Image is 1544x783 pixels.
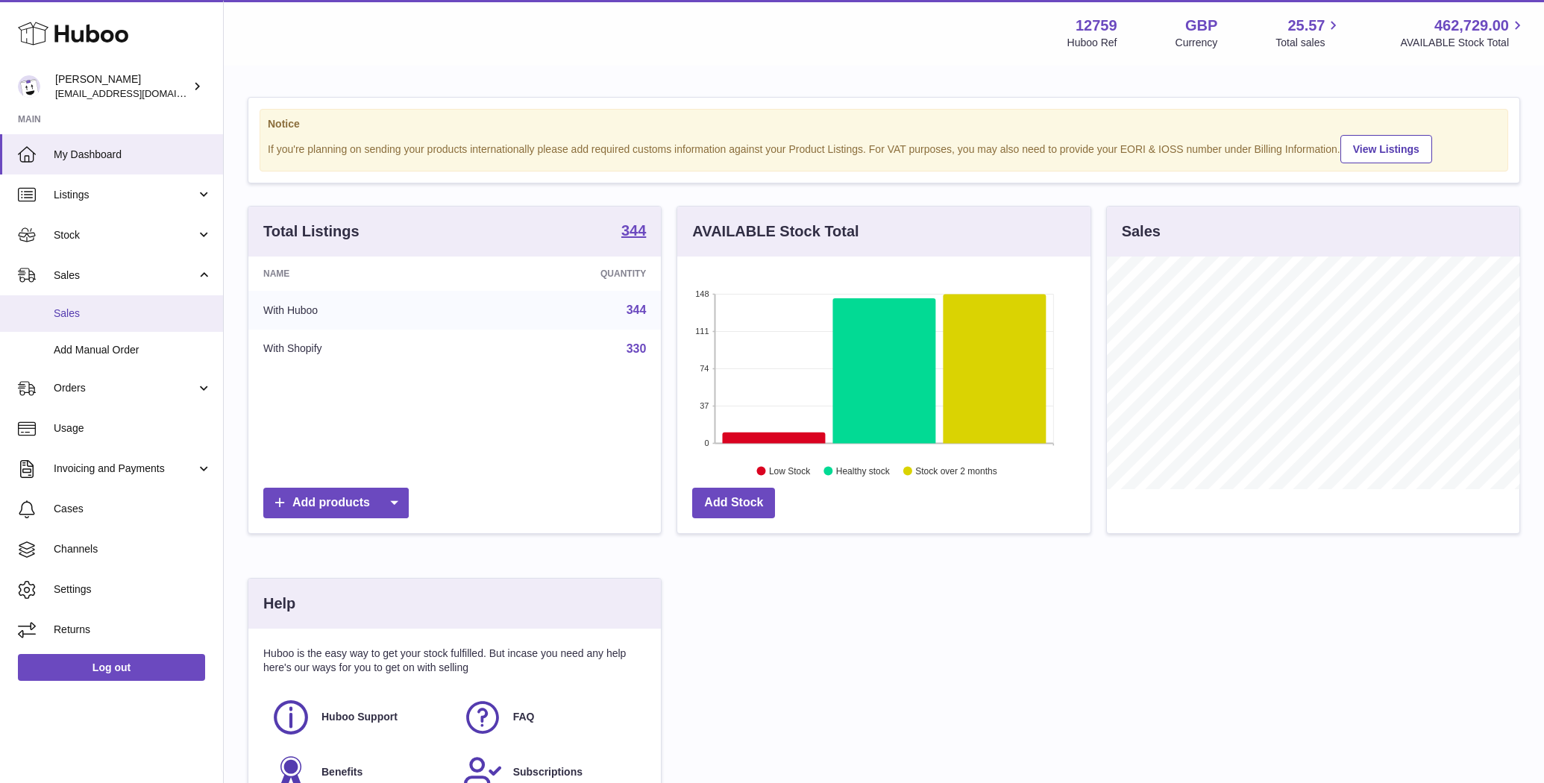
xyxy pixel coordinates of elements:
a: Log out [18,654,205,681]
td: With Huboo [248,291,471,330]
span: Stock [54,228,196,242]
strong: 12759 [1076,16,1117,36]
h3: Help [263,594,295,614]
strong: GBP [1185,16,1217,36]
span: Invoicing and Payments [54,462,196,476]
span: 25.57 [1287,16,1325,36]
text: 111 [695,327,709,336]
span: Subscriptions [513,765,583,779]
a: FAQ [462,697,639,738]
span: Sales [54,306,212,321]
th: Quantity [471,257,661,291]
text: 37 [700,401,709,410]
span: FAQ [513,710,535,724]
a: Huboo Support [271,697,448,738]
span: Sales [54,268,196,283]
strong: 344 [621,223,646,238]
text: Low Stock [769,466,811,477]
div: Currency [1176,36,1218,50]
span: 462,729.00 [1434,16,1509,36]
a: 330 [627,342,647,355]
a: 462,729.00 AVAILABLE Stock Total [1400,16,1526,50]
span: [EMAIL_ADDRESS][DOMAIN_NAME] [55,87,219,99]
h3: Total Listings [263,221,360,242]
text: 0 [705,438,709,447]
p: Huboo is the easy way to get your stock fulfilled. But incase you need any help here's our ways f... [263,647,646,675]
a: Add products [263,488,409,518]
span: Benefits [321,765,363,779]
a: Add Stock [692,488,775,518]
a: 25.57 Total sales [1275,16,1342,50]
text: 74 [700,364,709,373]
text: Stock over 2 months [916,466,997,477]
h3: AVAILABLE Stock Total [692,221,859,242]
a: View Listings [1340,135,1432,163]
h3: Sales [1122,221,1161,242]
div: If you're planning on sending your products internationally please add required customs informati... [268,133,1500,163]
text: Healthy stock [836,466,891,477]
span: Listings [54,188,196,202]
div: [PERSON_NAME] [55,72,189,101]
span: Orders [54,381,196,395]
img: sofiapanwar@unndr.com [18,75,40,98]
span: Total sales [1275,36,1342,50]
span: Usage [54,421,212,435]
span: Add Manual Order [54,343,212,357]
td: With Shopify [248,330,471,368]
a: 344 [627,304,647,316]
span: My Dashboard [54,148,212,162]
span: AVAILABLE Stock Total [1400,36,1526,50]
span: Settings [54,582,212,597]
strong: Notice [268,117,1500,131]
span: Returns [54,623,212,637]
span: Huboo Support [321,710,398,724]
th: Name [248,257,471,291]
a: 344 [621,223,646,241]
div: Huboo Ref [1067,36,1117,50]
span: Channels [54,542,212,556]
span: Cases [54,502,212,516]
text: 148 [695,289,709,298]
